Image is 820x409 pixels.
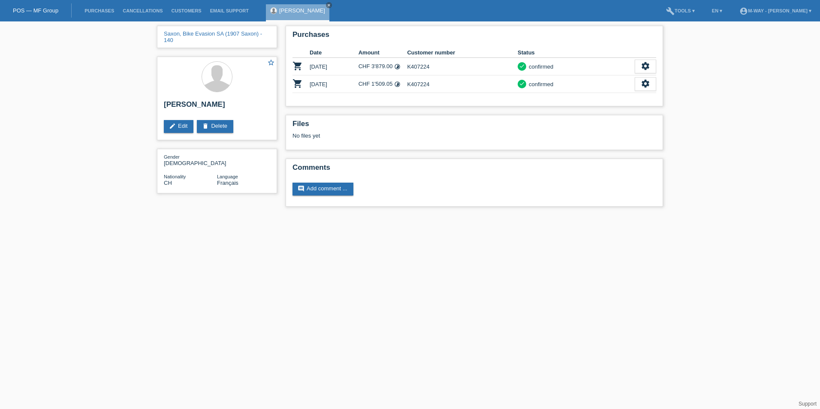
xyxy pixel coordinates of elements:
i: check [519,63,525,69]
i: Instalments (24 instalments) [394,81,401,87]
i: settings [641,79,650,88]
td: CHF 1'509.05 [359,75,407,93]
td: [DATE] [310,75,359,93]
a: commentAdd comment ... [292,183,353,195]
th: Date [310,48,359,58]
i: star_border [267,59,275,66]
span: Switzerland [164,180,172,186]
a: Customers [167,8,206,13]
a: POS — MF Group [13,7,58,14]
th: Status [518,48,635,58]
i: comment [298,185,304,192]
i: check [519,81,525,87]
a: account_circlem-way - [PERSON_NAME] ▾ [735,8,816,13]
i: Instalments (24 instalments) [394,63,401,70]
a: EN ▾ [708,8,727,13]
a: buildTools ▾ [662,8,699,13]
a: star_border [267,59,275,68]
i: close [327,3,331,7]
a: [PERSON_NAME] [279,7,325,14]
span: Français [217,180,238,186]
i: delete [202,123,209,129]
td: K407224 [407,58,518,75]
a: deleteDelete [197,120,233,133]
div: No files yet [292,132,555,139]
span: Language [217,174,238,179]
i: account_circle [739,7,748,15]
h2: Purchases [292,30,656,43]
i: build [666,7,675,15]
a: close [326,2,332,8]
h2: [PERSON_NAME] [164,100,270,113]
h2: Comments [292,163,656,176]
a: editEdit [164,120,193,133]
i: POSP00027140 [292,78,303,89]
div: [DEMOGRAPHIC_DATA] [164,153,217,166]
a: Support [799,401,817,407]
th: Amount [359,48,407,58]
a: Email Support [206,8,253,13]
div: confirmed [526,80,553,89]
a: Saxon, Bike Evasion SA (1907 Saxon) - 140 [164,30,262,43]
td: K407224 [407,75,518,93]
span: Nationality [164,174,186,179]
div: confirmed [526,62,553,71]
a: Purchases [80,8,118,13]
h2: Files [292,120,656,132]
th: Customer number [407,48,518,58]
i: settings [641,61,650,71]
i: POSP00011555 [292,61,303,71]
i: edit [169,123,176,129]
a: Cancellations [118,8,167,13]
span: Gender [164,154,180,159]
td: CHF 3'879.00 [359,58,407,75]
td: [DATE] [310,58,359,75]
